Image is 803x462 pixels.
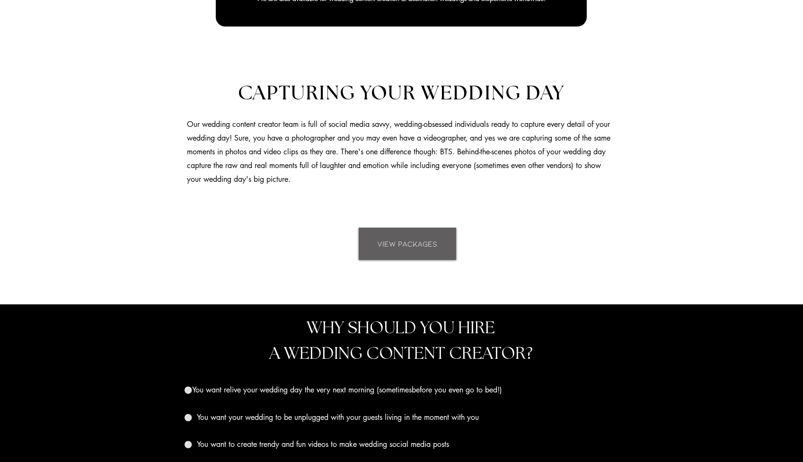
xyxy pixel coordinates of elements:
[238,83,565,103] span: CAPTURING YOUR WEDDING DAY
[192,385,412,395] span: You want relive your wedding day the very next morning (sometimes
[184,385,192,394] span: ⚪️
[197,412,479,422] span: You want your wedding to be unplugged with your guests living in the moment with you
[269,320,533,362] span: WHY SHOULD YOU HIRE A WEDDING CONTENT CREATOR?
[412,385,502,395] span: before you even go to bed!)
[187,119,610,184] span: Our wedding content creator team is full of social media savvy, wedding-obsessed individuals read...
[184,413,192,422] span: ⚪️
[377,239,437,249] span: VIEW PACKAGES
[359,228,456,260] a: VIEW PACKAGES
[197,439,449,449] span: You want to create trendy and fun videos to make wedding social media posts
[184,440,192,449] span: ⚪️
